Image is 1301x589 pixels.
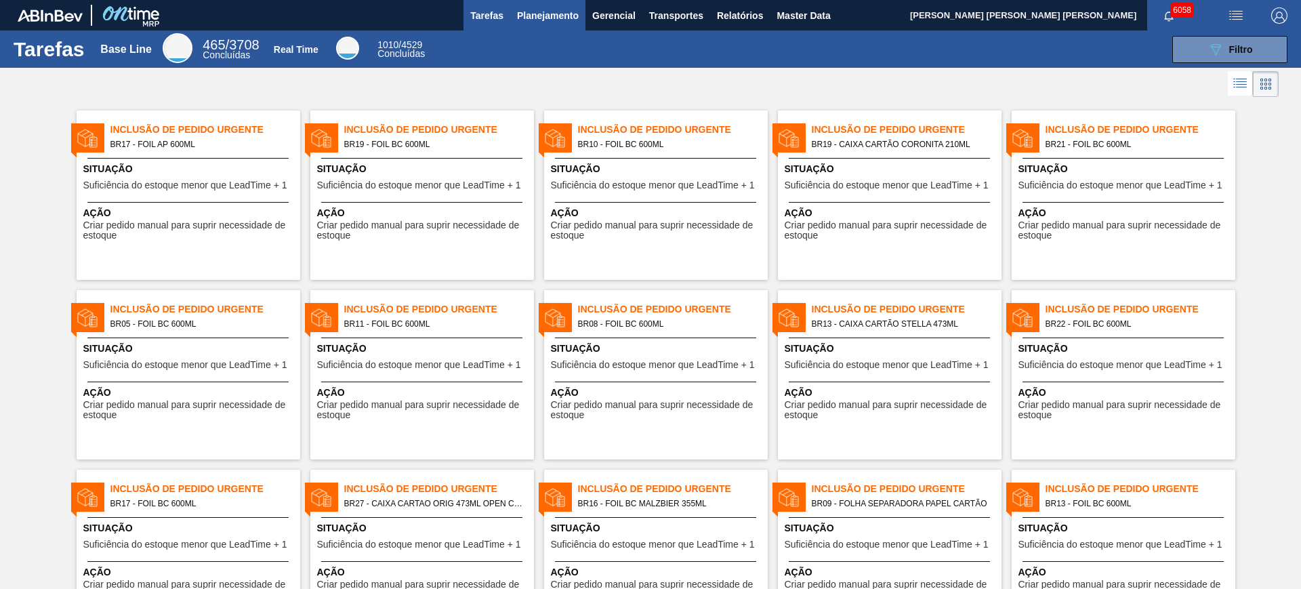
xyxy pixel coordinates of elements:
span: BR21 - FOIL BC 600ML [1046,137,1224,152]
img: status [1012,487,1033,508]
div: Visão em Lista [1228,71,1253,97]
span: Inclusão de Pedido Urgente [1046,482,1235,496]
span: Inclusão de Pedido Urgente [344,482,534,496]
span: BR11 - FOIL BC 600ML [344,317,523,331]
span: BR19 - FOIL BC 600ML [344,137,523,152]
span: Situação [785,162,998,176]
span: Suficiência do estoque menor que LeadTime + 1 [1018,180,1222,190]
img: status [545,308,565,328]
span: Situação [317,521,531,535]
img: status [311,128,331,148]
img: status [77,487,98,508]
span: Suficiência do estoque menor que LeadTime + 1 [83,180,287,190]
span: Inclusão de Pedido Urgente [344,123,534,137]
span: Ação [317,565,531,580]
span: Inclusão de Pedido Urgente [1046,302,1235,317]
span: Criar pedido manual para suprir necessidade de estoque [785,400,998,421]
img: status [545,487,565,508]
span: BR09 - FOLHA SEPARADORA PAPEL CARTÃO [812,496,991,511]
span: Inclusão de Pedido Urgente [578,302,768,317]
span: Ação [551,206,764,220]
span: Inclusão de Pedido Urgente [110,302,300,317]
span: Situação [317,162,531,176]
span: Suficiência do estoque menor que LeadTime + 1 [317,540,521,550]
img: status [779,487,799,508]
span: Situação [1018,162,1232,176]
span: Ação [551,565,764,580]
span: Suficiência do estoque menor que LeadTime + 1 [1018,540,1222,550]
span: Suficiência do estoque menor que LeadTime + 1 [785,360,989,370]
span: Ação [83,206,297,220]
span: Inclusão de Pedido Urgente [110,123,300,137]
img: status [77,128,98,148]
span: Ação [83,565,297,580]
span: BR05 - FOIL BC 600ML [110,317,289,331]
span: Concluídas [377,48,425,59]
span: Ação [551,386,764,400]
span: BR16 - FOIL BC MALZBIER 355ML [578,496,757,511]
span: Situação [1018,521,1232,535]
span: Suficiência do estoque menor que LeadTime + 1 [317,180,521,190]
span: Ação [785,565,998,580]
span: Ação [1018,565,1232,580]
span: Situação [785,342,998,356]
span: Inclusão de Pedido Urgente [1046,123,1235,137]
span: Ação [317,386,531,400]
span: Concluídas [203,49,250,60]
span: Suficiência do estoque menor que LeadTime + 1 [1018,360,1222,370]
span: Criar pedido manual para suprir necessidade de estoque [317,400,531,421]
span: BR10 - FOIL BC 600ML [578,137,757,152]
span: Suficiência do estoque menor que LeadTime + 1 [83,540,287,550]
span: Situação [551,521,764,535]
span: Ação [785,386,998,400]
img: status [1012,308,1033,328]
span: Relatórios [717,7,763,24]
span: Situação [551,342,764,356]
span: BR17 - FOIL AP 600ML [110,137,289,152]
span: Situação [83,162,297,176]
span: 465 [203,37,225,52]
span: BR27 - CAIXA CARTAO ORIG 473ML OPEN CORNER [344,496,523,511]
span: Master Data [777,7,830,24]
span: Suficiência do estoque menor que LeadTime + 1 [551,540,755,550]
span: Transportes [649,7,703,24]
span: Criar pedido manual para suprir necessidade de estoque [785,220,998,241]
span: Inclusão de Pedido Urgente [344,302,534,317]
span: Ação [317,206,531,220]
div: Base Line [163,33,192,63]
span: BR08 - FOIL BC 600ML [578,317,757,331]
span: Ação [1018,386,1232,400]
span: Tarefas [470,7,503,24]
span: Criar pedido manual para suprir necessidade de estoque [83,400,297,421]
span: Situação [317,342,531,356]
span: Planejamento [517,7,579,24]
span: Suficiência do estoque menor que LeadTime + 1 [83,360,287,370]
span: Suficiência do estoque menor que LeadTime + 1 [785,180,989,190]
div: Visão em Cards [1253,71,1279,97]
img: status [311,308,331,328]
button: Notificações [1147,6,1191,25]
span: BR19 - CAIXA CARTÃO CORONITA 210ML [812,137,991,152]
span: Criar pedido manual para suprir necessidade de estoque [1018,220,1232,241]
span: Ação [1018,206,1232,220]
span: Inclusão de Pedido Urgente [812,123,1001,137]
div: Base Line [203,39,259,60]
span: Inclusão de Pedido Urgente [110,482,300,496]
span: Criar pedido manual para suprir necessidade de estoque [1018,400,1232,421]
span: 1010 [377,39,398,50]
img: TNhmsLtSVTkK8tSr43FrP2fwEKptu5GPRR3wAAAABJRU5ErkJggg== [18,9,83,22]
img: userActions [1228,7,1244,24]
span: Suficiência do estoque menor que LeadTime + 1 [785,540,989,550]
span: Situação [83,342,297,356]
img: Logout [1271,7,1287,24]
img: status [779,128,799,148]
span: Situação [1018,342,1232,356]
span: Criar pedido manual para suprir necessidade de estoque [551,400,764,421]
span: BR17 - FOIL BC 600ML [110,496,289,511]
span: Criar pedido manual para suprir necessidade de estoque [317,220,531,241]
span: BR22 - FOIL BC 600ML [1046,317,1224,331]
span: Criar pedido manual para suprir necessidade de estoque [83,220,297,241]
img: status [1012,128,1033,148]
span: Suficiência do estoque menor que LeadTime + 1 [551,360,755,370]
span: Suficiência do estoque menor que LeadTime + 1 [551,180,755,190]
